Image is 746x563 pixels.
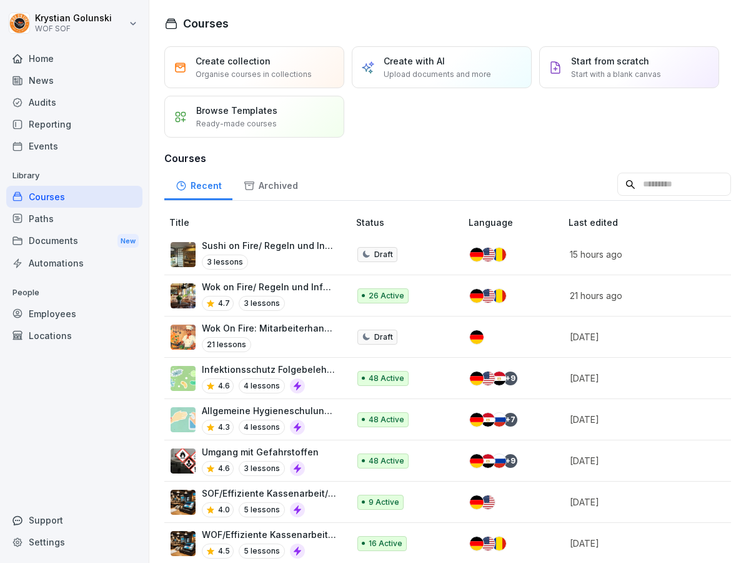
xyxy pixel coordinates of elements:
p: 9 Active [369,497,399,508]
p: People [6,283,142,303]
div: Support [6,509,142,531]
p: [DATE] [570,372,697,385]
p: [DATE] [570,537,697,550]
p: Ready-made courses [196,118,277,129]
img: lr4cevy699ul5vij1e34igg4.png [171,283,196,308]
p: WOF/Effiziente Kassenarbeit und Problemlösungen [202,528,336,541]
p: Krystian Golunski [35,13,112,24]
img: de.svg [470,330,484,344]
img: de.svg [470,372,484,385]
img: frwdqtg89sszz569zmpf8cpg.png [171,325,196,350]
p: [DATE] [570,454,697,467]
p: 48 Active [369,414,404,425]
p: Start from scratch [571,54,649,68]
a: Audits [6,91,142,113]
p: 48 Active [369,455,404,467]
p: Organise courses in collections [196,69,312,80]
p: 5 lessons [239,502,285,517]
p: Start with a blank canvas [571,69,661,80]
img: us.svg [481,495,495,509]
p: WOF SOF [35,24,112,33]
p: Upload documents and more [384,69,491,80]
p: Wok on Fire/ Regeln und Informationen [202,280,336,293]
p: Draft [374,249,393,260]
p: 21 hours ago [570,289,697,302]
a: Paths [6,208,142,230]
img: de.svg [470,248,484,261]
img: ru.svg [492,413,506,427]
img: de.svg [470,537,484,550]
p: 26 Active [369,290,404,302]
img: de.svg [470,495,484,509]
p: Wok On Fire: Mitarbeiterhandbuch [202,322,336,335]
p: Create with AI [384,54,445,68]
a: Reporting [6,113,142,135]
img: tgff07aey9ahi6f4hltuk21p.png [171,366,196,391]
p: Sushi on Fire/ Regeln und Informationen [202,239,336,252]
img: ro33qf0i8ndaw7nkfv0stvse.png [171,449,196,474]
img: de.svg [470,289,484,303]
img: eg.svg [481,413,495,427]
img: eg.svg [492,372,506,385]
img: de.svg [470,413,484,427]
p: 4.6 [218,463,230,474]
div: Archived [232,168,309,200]
div: Automations [6,252,142,274]
p: Status [356,216,464,229]
img: us.svg [481,537,495,550]
h1: Courses [183,15,229,32]
div: + 9 [504,372,517,385]
p: [DATE] [570,413,697,426]
img: ru.svg [492,454,506,468]
img: ro.svg [492,537,506,550]
p: Language [469,216,564,229]
p: Browse Templates [196,104,277,117]
img: us.svg [481,289,495,303]
p: 5 lessons [239,544,285,559]
a: Locations [6,325,142,347]
img: gxsnf7ygjsfsmxd96jxi4ufn.png [171,407,196,432]
p: 4.0 [218,504,230,515]
div: Employees [6,303,142,325]
a: Home [6,48,142,69]
p: Title [169,216,351,229]
img: hylcge7l2zcqk2935eqvc2vv.png [171,490,196,515]
p: Last edited [569,216,712,229]
p: [DATE] [570,495,697,509]
div: + 7 [504,413,517,427]
p: Library [6,166,142,186]
div: New [117,234,139,248]
p: [DATE] [570,330,697,343]
p: Allgemeine Hygieneschulung (nach LHMV §4) [202,404,336,417]
img: ro.svg [492,289,506,303]
p: 4.3 [218,422,230,433]
img: ro.svg [492,248,506,261]
img: us.svg [481,372,495,385]
p: Create collection [196,54,271,68]
h3: Courses [164,151,731,166]
a: Settings [6,531,142,553]
p: 4 lessons [239,378,285,393]
p: 4.5 [218,545,230,557]
p: Umgang mit Gefahrstoffen [202,445,319,459]
a: DocumentsNew [6,230,142,253]
a: Courses [6,186,142,208]
p: Infektionsschutz Folgebelehrung (nach §43 IfSG) [202,363,336,376]
img: us.svg [481,248,495,261]
p: SOF/Effiziente Kassenarbeit/Servicearbeit und Problemlösungen [202,487,336,500]
p: 15 hours ago [570,248,697,261]
p: 16 Active [369,538,402,549]
div: + 9 [504,454,517,468]
a: Recent [164,168,232,200]
p: 4 lessons [239,420,285,435]
a: News [6,69,142,91]
p: 48 Active [369,373,404,384]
